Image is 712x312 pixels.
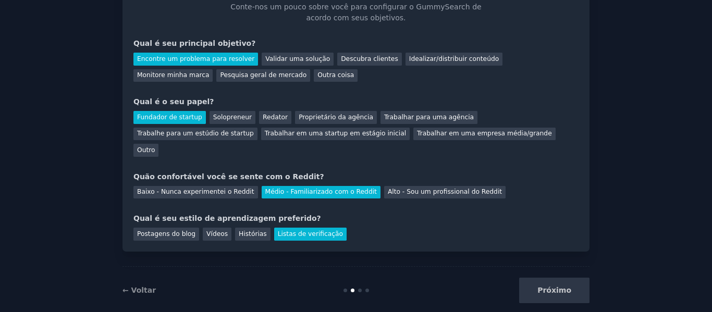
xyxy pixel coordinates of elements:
[133,214,321,222] font: Qual é seu estilo de aprendizagem preferido?
[278,230,343,238] font: Listas de verificação
[230,3,481,22] font: Conte-nos um pouco sobre você para configurar o GummySearch de acordo com seus objetivos.
[133,172,324,181] font: Quão confortável você se sente com o Reddit?
[137,188,254,195] font: Baixo - Nunca experimentei o Reddit
[388,188,502,195] font: Alto - Sou um profissional do Reddit
[409,55,499,63] font: Idealizar/distribuir conteúdo
[137,71,209,79] font: Monitore minha marca
[341,55,398,63] font: Descubra clientes
[263,114,288,121] font: Redator
[239,230,267,238] font: Histórias
[137,130,254,137] font: Trabalhe para um estúdio de startup
[265,55,330,63] font: Validar uma solução
[137,55,254,63] font: Encontre um problema para resolver
[137,114,202,121] font: Fundador de startup
[137,230,195,238] font: Postagens do blog
[213,114,252,121] font: Solopreneur
[137,146,155,154] font: Outro
[299,114,373,121] font: Proprietário da agência
[265,188,377,195] font: Médio - Familiarizado com o Reddit
[317,71,354,79] font: Outra coisa
[133,39,255,47] font: Qual é seu principal objetivo?
[265,130,406,137] font: Trabalhar em uma startup em estágio inicial
[133,97,214,106] font: Qual é o seu papel?
[417,130,552,137] font: Trabalhar em uma empresa média/grande
[220,71,306,79] font: Pesquisa geral de mercado
[206,230,228,238] font: Vídeos
[384,114,474,121] font: Trabalhar para uma agência
[122,286,156,294] a: ← Voltar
